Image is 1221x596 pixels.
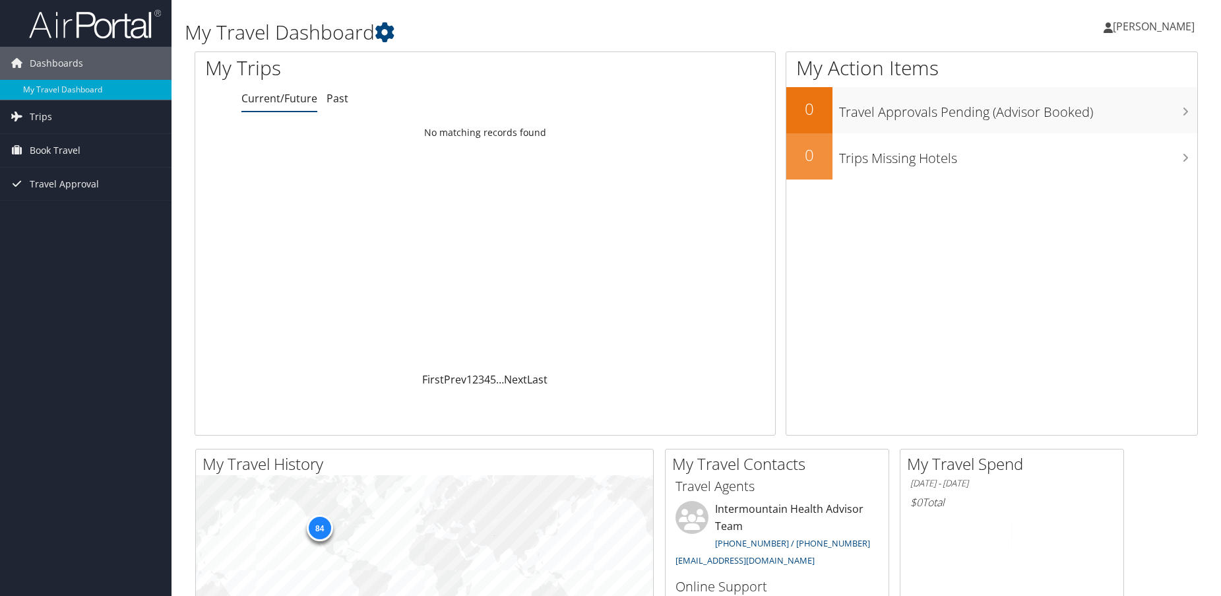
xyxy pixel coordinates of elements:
span: [PERSON_NAME] [1113,19,1195,34]
a: 5 [490,372,496,387]
a: Next [504,372,527,387]
h1: My Trips [205,54,524,82]
a: 4 [484,372,490,387]
h6: Total [910,495,1113,510]
span: Travel Approval [30,168,99,201]
a: First [422,372,444,387]
h1: My Travel Dashboard [185,18,867,46]
td: No matching records found [195,121,775,145]
span: Book Travel [30,134,80,167]
a: [PHONE_NUMBER] / [PHONE_NUMBER] [715,537,870,549]
h2: My Travel History [203,453,653,475]
a: [EMAIL_ADDRESS][DOMAIN_NAME] [675,554,815,566]
span: … [496,372,504,387]
a: 3 [478,372,484,387]
a: 2 [472,372,478,387]
a: Past [327,91,348,106]
img: airportal-logo.png [29,9,161,40]
span: Dashboards [30,47,83,80]
a: Current/Future [241,91,317,106]
h1: My Action Items [786,54,1197,82]
a: Prev [444,372,466,387]
h3: Online Support [675,578,879,596]
h2: 0 [786,144,832,166]
h3: Travel Approvals Pending (Advisor Booked) [839,96,1197,121]
h6: [DATE] - [DATE] [910,477,1113,490]
a: 1 [466,372,472,387]
a: 0Trips Missing Hotels [786,133,1197,180]
a: 0Travel Approvals Pending (Advisor Booked) [786,87,1197,133]
span: $0 [910,495,922,510]
h2: My Travel Spend [907,453,1123,475]
a: Last [527,372,548,387]
h2: 0 [786,98,832,120]
li: Intermountain Health Advisor Team [669,501,885,572]
h3: Travel Agents [675,477,879,496]
h3: Trips Missing Hotels [839,143,1197,168]
span: Trips [30,100,52,133]
div: 84 [306,515,332,541]
a: [PERSON_NAME] [1104,7,1208,46]
h2: My Travel Contacts [672,453,889,475]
